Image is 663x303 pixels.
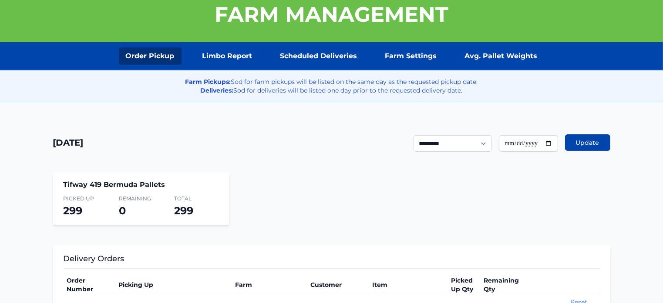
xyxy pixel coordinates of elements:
[448,276,480,294] th: Picked Up Qty
[378,47,444,65] a: Farm Settings
[64,276,115,294] th: Order Number
[185,78,231,86] strong: Farm Pickups:
[576,138,599,147] span: Update
[307,276,369,294] th: Customer
[64,204,83,217] span: 299
[215,4,448,25] h1: Farm Management
[369,276,448,294] th: Item
[195,47,259,65] a: Limbo Report
[119,47,182,65] a: Order Pickup
[115,276,232,294] th: Picking Up
[232,276,307,294] th: Farm
[458,47,545,65] a: Avg. Pallet Weights
[64,253,600,269] h3: Delivery Orders
[64,180,219,190] h4: Tifway 419 Bermuda Pallets
[480,276,525,294] th: Remaining Qty
[174,195,219,202] span: Total
[565,134,610,151] button: Update
[174,204,193,217] span: 299
[201,87,234,94] strong: Deliveries:
[273,47,364,65] a: Scheduled Deliveries
[119,204,126,217] span: 0
[119,195,164,202] span: Remaining
[53,137,84,149] h1: [DATE]
[64,195,108,202] span: Picked Up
